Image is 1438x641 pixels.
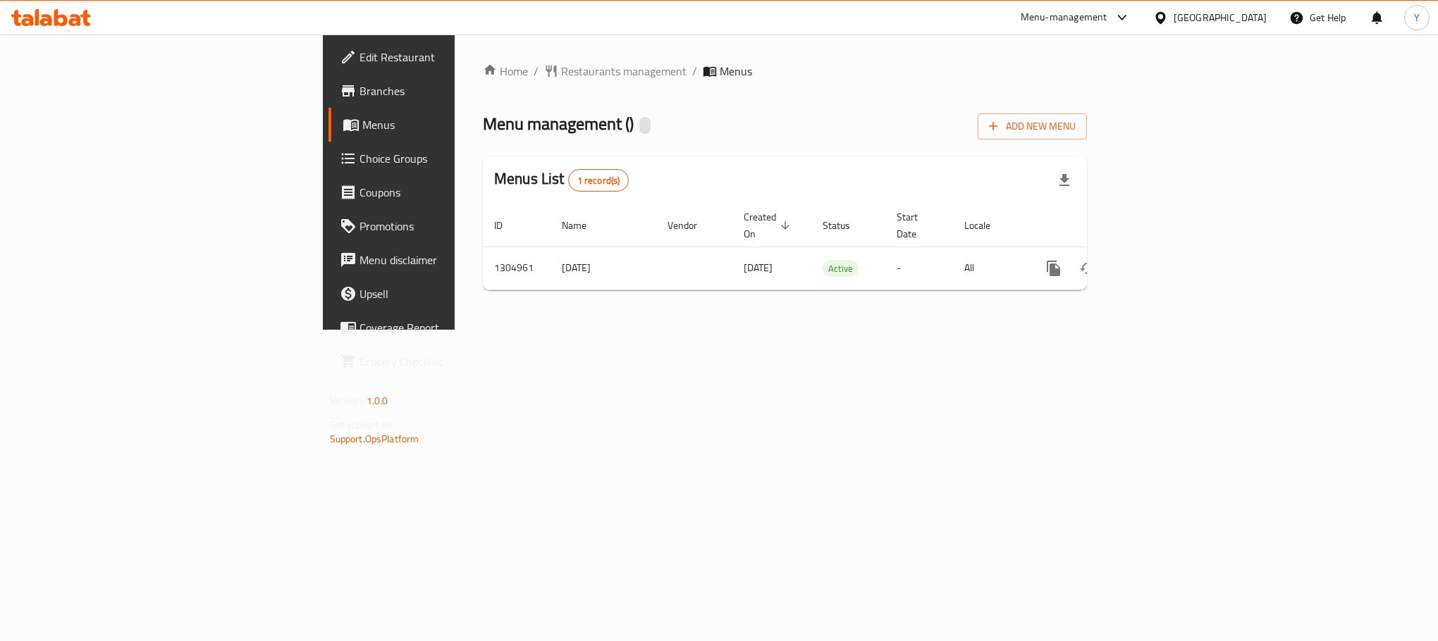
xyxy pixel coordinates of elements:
[328,243,563,277] a: Menu disclaimer
[897,209,936,242] span: Start Date
[359,319,552,336] span: Coverage Report
[1414,10,1420,25] span: Y
[744,259,773,277] span: [DATE]
[367,392,388,410] span: 1.0.0
[359,82,552,99] span: Branches
[330,416,395,434] span: Get support on:
[989,118,1076,135] span: Add New Menu
[359,218,552,235] span: Promotions
[328,344,563,378] a: Grocery Checklist
[330,430,419,448] a: Support.OpsPlatform
[551,247,656,290] td: [DATE]
[483,63,1087,80] nav: breadcrumb
[1071,251,1105,285] button: Change Status
[885,247,953,290] td: -
[823,261,859,277] span: Active
[692,63,697,80] li: /
[544,63,687,80] a: Restaurants management
[562,217,605,234] span: Name
[328,277,563,311] a: Upsell
[568,169,629,192] div: Total records count
[823,260,859,277] div: Active
[330,392,364,410] span: Version:
[362,116,552,133] span: Menus
[359,184,552,201] span: Coupons
[569,174,629,187] span: 1 record(s)
[328,311,563,344] a: Coverage Report
[328,108,563,142] a: Menus
[1174,10,1267,25] div: [GEOGRAPHIC_DATA]
[1037,251,1071,285] button: more
[328,74,563,108] a: Branches
[494,217,521,234] span: ID
[328,175,563,209] a: Coupons
[1047,163,1081,197] div: Export file
[720,63,752,80] span: Menus
[978,113,1087,139] button: Add New Menu
[328,209,563,243] a: Promotions
[359,251,552,268] span: Menu disclaimer
[359,285,552,302] span: Upsell
[494,168,629,192] h2: Menus List
[328,142,563,175] a: Choice Groups
[328,40,563,74] a: Edit Restaurant
[359,49,552,66] span: Edit Restaurant
[1021,9,1107,26] div: Menu-management
[964,217,1009,234] span: Locale
[561,63,687,80] span: Restaurants management
[1026,204,1184,247] th: Actions
[483,204,1184,290] table: enhanced table
[359,353,552,370] span: Grocery Checklist
[744,209,794,242] span: Created On
[823,217,868,234] span: Status
[359,150,552,167] span: Choice Groups
[953,247,1026,290] td: All
[668,217,715,234] span: Vendor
